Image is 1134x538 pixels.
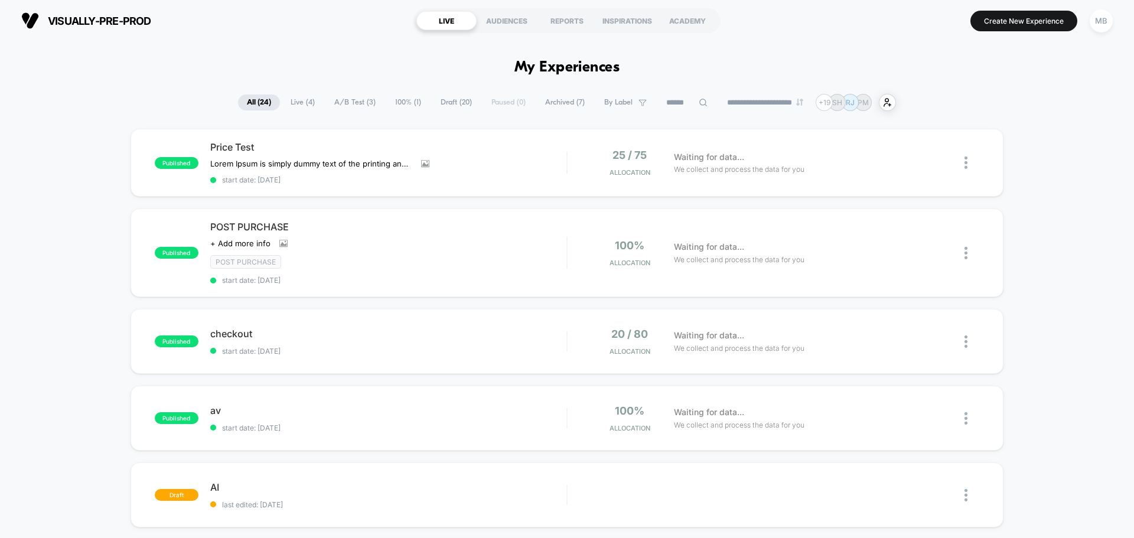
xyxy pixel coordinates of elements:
[832,98,842,107] p: SH
[210,481,566,493] span: AI
[846,98,855,107] p: RJ
[155,157,198,169] span: published
[210,276,566,285] span: start date: [DATE]
[325,94,384,110] span: A/B Test ( 3 )
[674,164,804,175] span: We collect and process the data for you
[238,94,280,110] span: All ( 24 )
[610,259,650,267] span: Allocation
[210,239,271,248] span: + Add more info
[282,94,324,110] span: Live ( 4 )
[674,329,744,342] span: Waiting for data...
[858,98,869,107] p: PM
[155,489,198,501] span: draft
[386,94,430,110] span: 100% ( 1 )
[610,347,650,356] span: Allocation
[674,254,804,265] span: We collect and process the data for you
[537,11,597,30] div: REPORTS
[210,347,566,356] span: start date: [DATE]
[416,11,477,30] div: LIVE
[155,335,198,347] span: published
[796,99,803,106] img: end
[514,59,620,76] h1: My Experiences
[536,94,594,110] span: Archived ( 7 )
[477,11,537,30] div: AUDIENCES
[210,141,566,153] span: Price Test
[964,156,967,169] img: close
[210,255,281,269] span: Post Purchase
[674,406,744,419] span: Waiting for data...
[210,328,566,340] span: checkout
[964,247,967,259] img: close
[155,412,198,424] span: published
[610,168,650,177] span: Allocation
[964,335,967,348] img: close
[604,98,633,107] span: By Label
[48,15,151,27] span: visually-pre-prod
[18,11,155,30] button: visually-pre-prod
[610,424,650,432] span: Allocation
[210,405,566,416] span: av
[615,405,644,417] span: 100%
[816,94,833,111] div: + 19
[612,149,647,161] span: 25 / 75
[210,175,566,184] span: start date: [DATE]
[1086,9,1116,33] button: MB
[657,11,718,30] div: ACADEMY
[674,343,804,354] span: We collect and process the data for you
[597,11,657,30] div: INSPIRATIONS
[1090,9,1113,32] div: MB
[155,247,198,259] span: published
[964,412,967,425] img: close
[21,12,39,30] img: Visually logo
[615,239,644,252] span: 100%
[674,151,744,164] span: Waiting for data...
[432,94,481,110] span: Draft ( 20 )
[674,419,804,431] span: We collect and process the data for you
[674,240,744,253] span: Waiting for data...
[210,423,566,432] span: start date: [DATE]
[210,221,566,233] span: POST PURCHASE
[970,11,1077,31] button: Create New Experience
[210,159,412,168] span: Lorem Ipsum is simply dummy text of the printing and typesetting industry. Lorem Ipsum has been t...
[964,489,967,501] img: close
[210,500,566,509] span: last edited: [DATE]
[611,328,648,340] span: 20 / 80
